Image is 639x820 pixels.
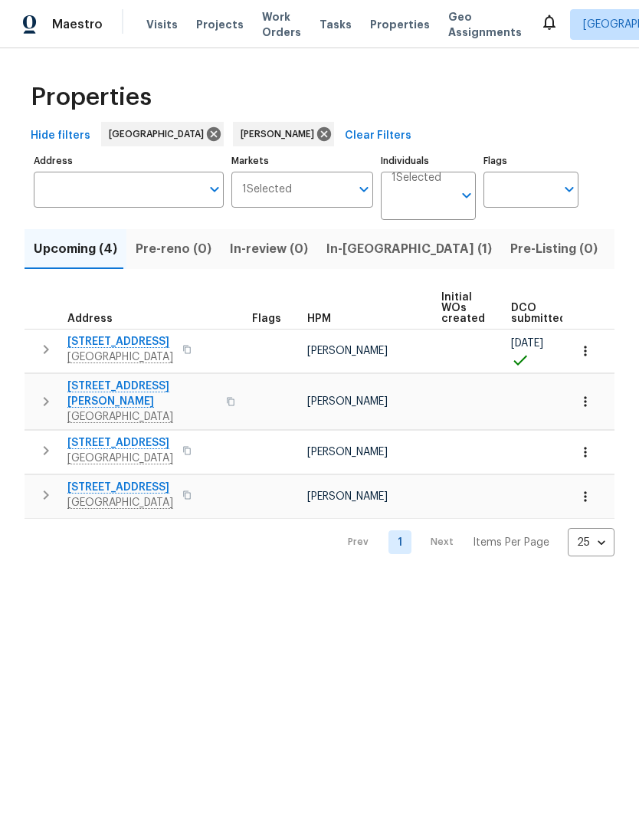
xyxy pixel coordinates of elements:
[326,238,492,260] span: In-[GEOGRAPHIC_DATA] (1)
[252,313,281,324] span: Flags
[473,535,549,550] p: Items Per Page
[568,523,614,563] div: 25
[319,19,352,30] span: Tasks
[345,126,411,146] span: Clear Filters
[34,156,224,166] label: Address
[196,17,244,32] span: Projects
[34,238,117,260] span: Upcoming (4)
[233,122,334,146] div: [PERSON_NAME]
[511,303,566,324] span: DCO submitted
[101,122,224,146] div: [GEOGRAPHIC_DATA]
[109,126,210,142] span: [GEOGRAPHIC_DATA]
[339,122,418,150] button: Clear Filters
[52,17,103,32] span: Maestro
[230,238,308,260] span: In-review (0)
[307,396,388,407] span: [PERSON_NAME]
[370,17,430,32] span: Properties
[559,179,580,200] button: Open
[67,313,113,324] span: Address
[241,126,320,142] span: [PERSON_NAME]
[242,183,292,196] span: 1 Selected
[441,292,485,324] span: Initial WOs created
[483,156,578,166] label: Flags
[388,530,411,554] a: Goto page 1
[510,238,598,260] span: Pre-Listing (0)
[333,528,614,556] nav: Pagination Navigation
[31,126,90,146] span: Hide filters
[381,156,476,166] label: Individuals
[392,172,441,185] span: 1 Selected
[204,179,225,200] button: Open
[511,338,543,349] span: [DATE]
[307,313,331,324] span: HPM
[136,238,211,260] span: Pre-reno (0)
[146,17,178,32] span: Visits
[307,491,388,502] span: [PERSON_NAME]
[307,346,388,356] span: [PERSON_NAME]
[262,9,301,40] span: Work Orders
[31,90,152,105] span: Properties
[456,185,477,206] button: Open
[231,156,374,166] label: Markets
[307,447,388,458] span: [PERSON_NAME]
[353,179,375,200] button: Open
[25,122,97,150] button: Hide filters
[448,9,522,40] span: Geo Assignments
